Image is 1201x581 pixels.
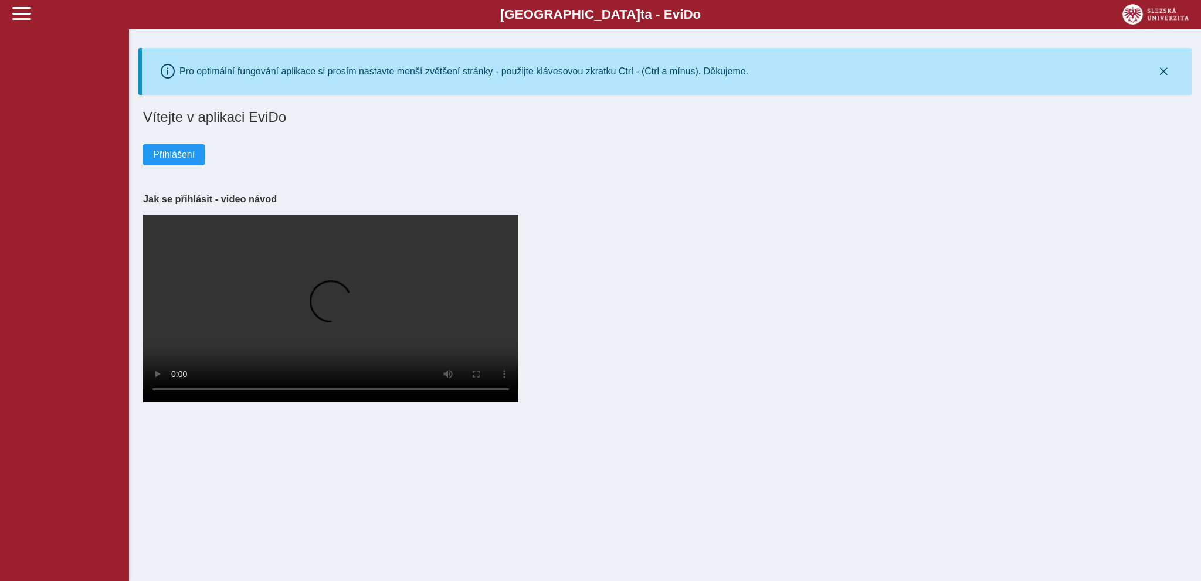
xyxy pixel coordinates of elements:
[683,7,693,22] span: D
[143,109,1187,125] h1: Vítejte v aplikaci EviDo
[640,7,644,22] span: t
[35,7,1166,22] b: [GEOGRAPHIC_DATA] a - Evi
[153,150,195,160] span: Přihlášení
[143,193,1187,205] h3: Jak se přihlásit - video návod
[143,144,205,165] button: Přihlášení
[143,215,518,402] video: Your browser does not support the video tag.
[1122,4,1189,25] img: logo_web_su.png
[179,66,748,77] div: Pro optimální fungování aplikace si prosím nastavte menší zvětšení stránky - použijte klávesovou ...
[693,7,701,22] span: o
